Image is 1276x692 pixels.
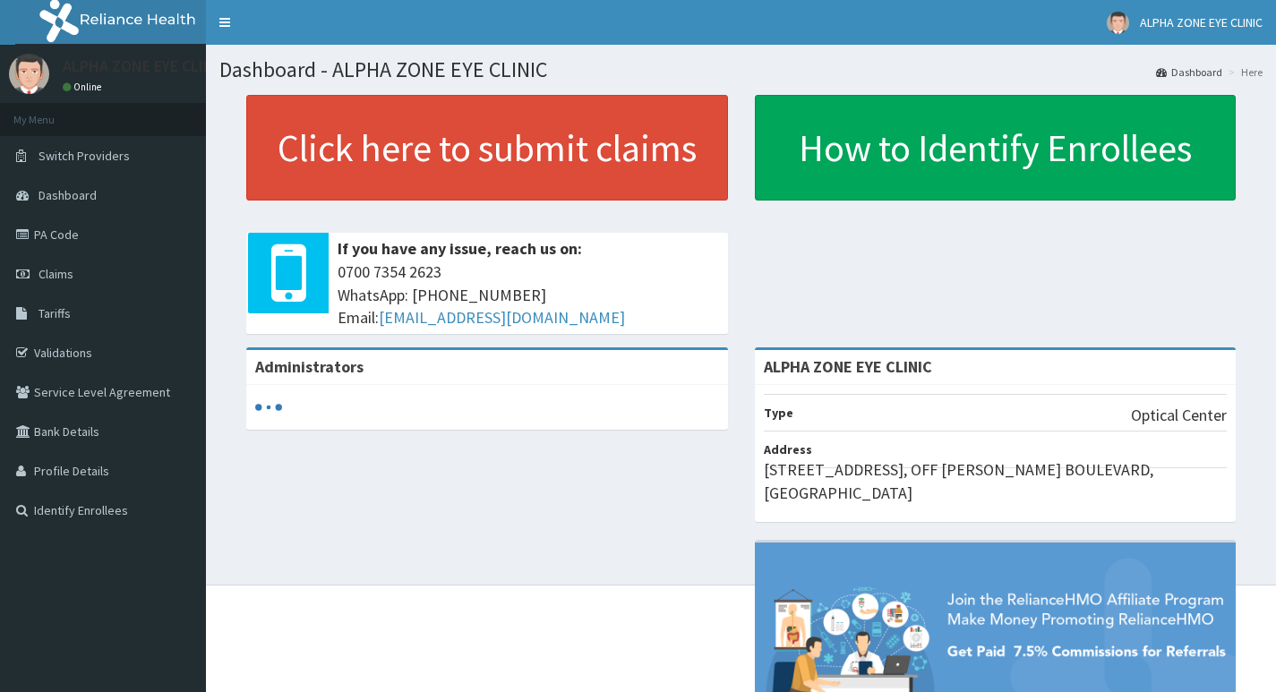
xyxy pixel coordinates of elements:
p: ALPHA ZONE EYE CLINIC [63,58,227,74]
h1: Dashboard - ALPHA ZONE EYE CLINIC [219,58,1263,81]
img: User Image [1107,12,1129,34]
span: Dashboard [39,187,97,203]
p: Optical Center [1131,404,1227,427]
b: Administrators [255,356,364,377]
b: Address [764,441,812,457]
a: Click here to submit claims [246,95,728,201]
strong: ALPHA ZONE EYE CLINIC [764,356,932,377]
a: Online [63,81,106,93]
p: [STREET_ADDRESS], OFF [PERSON_NAME] BOULEVARD, [GEOGRAPHIC_DATA] [764,458,1228,504]
span: Tariffs [39,305,71,321]
span: Switch Providers [39,148,130,164]
svg: audio-loading [255,394,282,421]
a: [EMAIL_ADDRESS][DOMAIN_NAME] [379,307,625,328]
b: If you have any issue, reach us on: [338,238,582,259]
img: User Image [9,54,49,94]
span: ALPHA ZONE EYE CLINIC [1140,14,1263,30]
span: 0700 7354 2623 WhatsApp: [PHONE_NUMBER] Email: [338,261,719,329]
a: How to Identify Enrollees [755,95,1237,201]
a: Dashboard [1156,64,1222,80]
span: Claims [39,266,73,282]
b: Type [764,405,793,421]
li: Here [1224,64,1263,80]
